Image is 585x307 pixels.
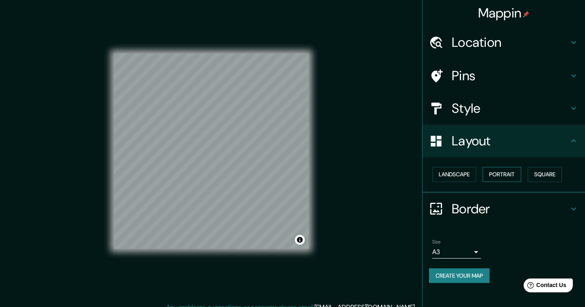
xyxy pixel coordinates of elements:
button: Portrait [483,167,521,182]
button: Landscape [432,167,476,182]
img: pin-icon.png [523,11,529,18]
button: Create your map [429,268,490,283]
iframe: Help widget launcher [513,275,576,298]
button: Toggle attribution [295,235,305,245]
h4: Border [452,201,569,217]
h4: Layout [452,133,569,149]
div: Layout [422,125,585,157]
h4: Style [452,100,569,116]
h4: Pins [452,68,569,84]
h4: Location [452,34,569,50]
h4: Mappin [478,5,530,21]
canvas: Map [114,53,309,249]
div: Location [422,26,585,59]
div: Pins [422,59,585,92]
div: Border [422,193,585,225]
div: A3 [432,246,481,259]
button: Square [528,167,562,182]
div: Style [422,92,585,125]
label: Size [432,238,441,245]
